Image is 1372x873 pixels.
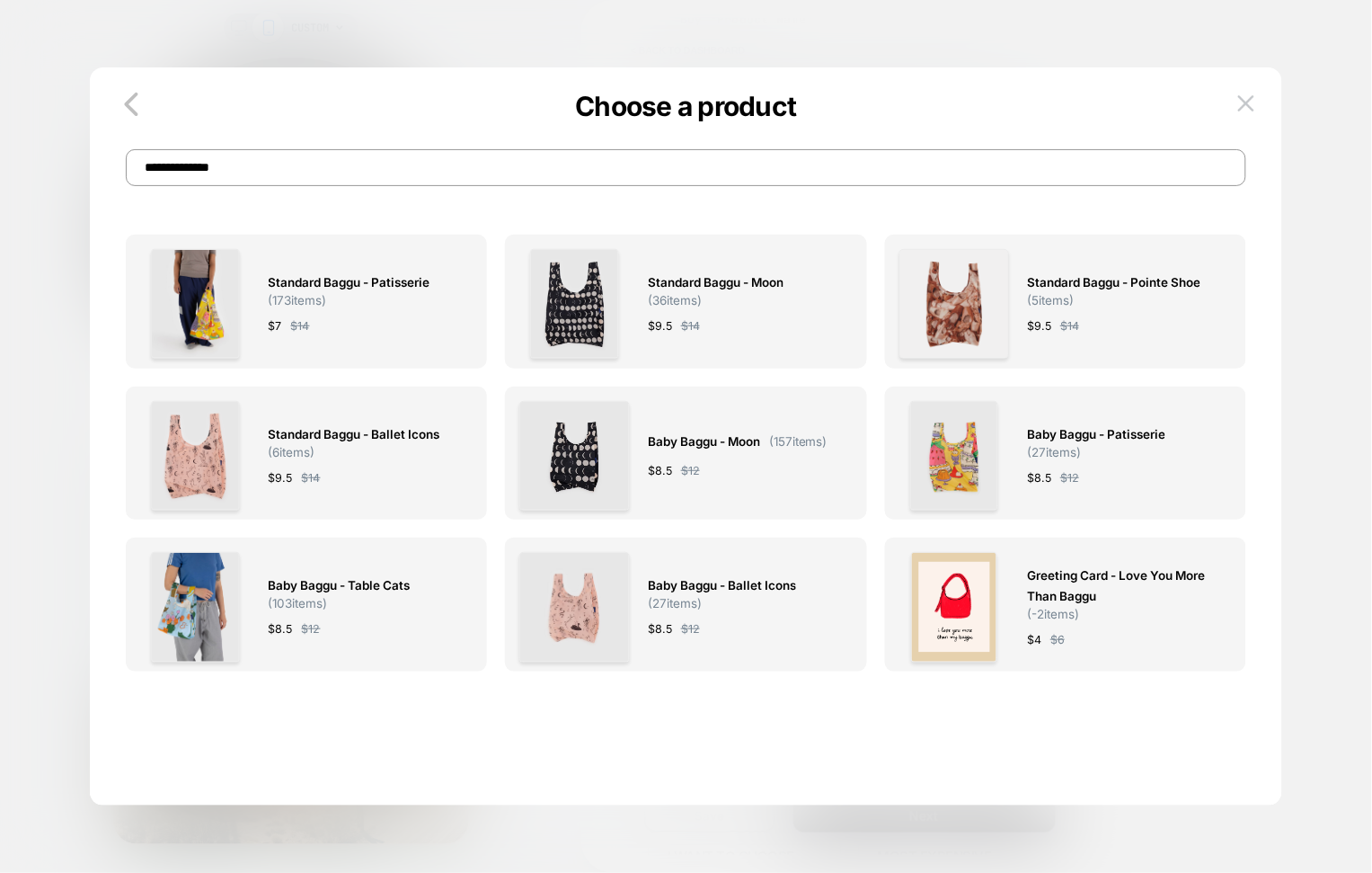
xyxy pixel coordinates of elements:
[1027,445,1081,459] span: ( 27 items)
[648,596,702,610] span: ( 27 items)
[1027,424,1165,445] span: Baby Baggu - Patisserie
[648,619,672,638] span: $ 8.5
[1060,316,1079,335] span: $ 14
[648,461,672,480] span: $ 8.5
[1060,468,1079,487] span: $ 12
[648,575,796,596] span: Baby Baggu - Ballet Icons
[769,434,828,449] span: ( 157 items)
[1027,468,1051,487] span: $ 8.5
[1027,630,1041,649] span: $ 4
[1027,293,1074,307] span: ( 5 items)
[648,432,760,452] span: Baby Baggu - Moon
[1027,607,1079,621] span: ( -2 items)
[681,316,700,335] span: $ 14
[648,293,702,307] span: ( 36 items)
[90,90,1282,122] p: Choose a product
[910,401,998,512] img: 312bee986e34cc3cf48f76f901e0019143d00b9b-2048x2560_1920x2363_ed3d4e98-5c39-4425-a482-3a62ea3d13fa...
[1027,272,1200,293] span: Standard Baggu - Pointe Shoe
[648,272,783,293] span: Standard Baggu - Moon
[899,249,1010,360] img: 1_c1a85a38-c442-4624-bc24-f5102cf130c7.png
[648,316,672,335] span: $ 9.5
[105,359,238,372] span: View order confirmation ›
[98,356,245,375] button: View order confirmation ›
[1027,566,1214,607] span: Greeting Card - Love You More Than Baggu
[911,552,996,663] img: Untitled_46_af03e322-0bb4-41ee-89ff-e76d7bea9737.png
[681,461,700,480] span: $ 12
[1050,630,1065,649] span: $ 6
[1027,316,1051,335] span: $ 9.5
[681,619,700,638] span: $ 12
